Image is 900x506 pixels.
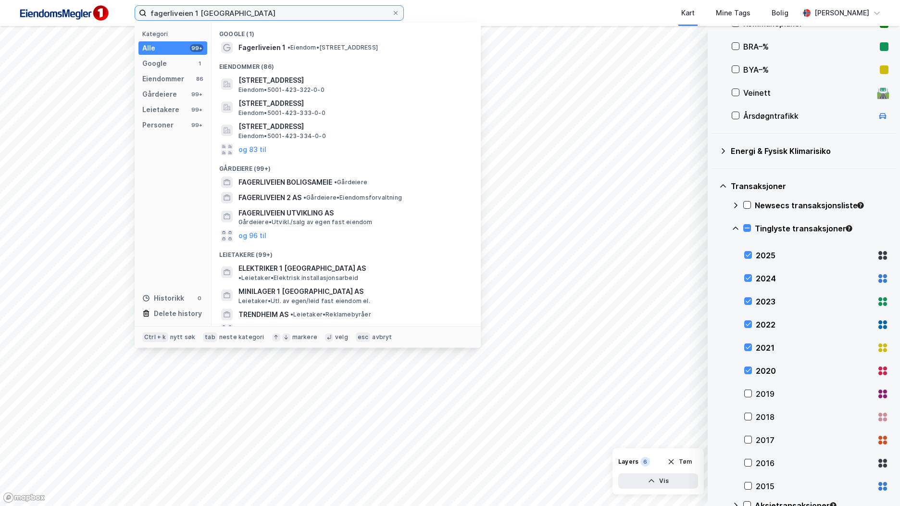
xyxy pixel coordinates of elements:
button: Tøm [661,454,698,469]
span: • [303,194,306,201]
div: Eiendommer (86) [212,55,481,73]
span: ELEKTRIKER 1 [GEOGRAPHIC_DATA] AS [238,263,366,274]
span: Leietaker • Reklamebyråer [290,311,371,318]
div: Leietakere (99+) [212,243,481,261]
div: 99+ [190,106,203,114]
div: 2019 [756,388,873,400]
span: FAGERLIVEIEN BOLIGSAMEIE [238,177,332,188]
div: Mine Tags [716,7,750,19]
span: Eiendom • 5001-423-333-0-0 [238,109,325,117]
a: Mapbox homepage [3,492,45,503]
div: tab [203,332,217,342]
span: • [290,311,293,318]
div: BRA–% [743,41,876,52]
div: Ctrl + k [142,332,168,342]
div: 🛣️ [876,87,889,99]
div: 2016 [756,457,873,469]
div: Delete history [154,308,202,319]
input: Søk på adresse, matrikkel, gårdeiere, leietakere eller personer [147,6,392,20]
div: esc [356,332,371,342]
div: 2024 [756,273,873,284]
span: Gårdeiere [334,178,367,186]
div: Tooltip anchor [856,201,865,210]
div: 2021 [756,342,873,354]
div: neste kategori [219,333,264,341]
div: velg [335,333,348,341]
div: Tooltip anchor [845,224,853,233]
button: og 83 til [238,144,266,155]
div: avbryt [372,333,392,341]
span: • [334,178,337,186]
div: Google [142,58,167,69]
div: 2018 [756,411,873,423]
span: TRENDHEIM AS [238,309,288,320]
div: Kategori [142,30,207,38]
span: Eiendom • [STREET_ADDRESS] [287,44,378,51]
span: • [238,274,241,281]
span: [STREET_ADDRESS] [238,121,469,132]
div: Bolig [772,7,788,19]
div: 2025 [756,250,873,261]
div: Gårdeiere [142,89,177,100]
div: 1 [196,60,203,67]
span: Fagerliveien 1 [238,42,286,53]
div: Tinglyste transaksjoner [755,223,888,234]
div: nytt søk [170,333,196,341]
span: Leietaker • Elektrisk installasjonsarbeid [238,274,358,282]
div: Gårdeiere (99+) [212,157,481,175]
div: Layers [618,458,638,466]
img: F4PB6Px+NJ5v8B7XTbfpPpyloAAAAASUVORK5CYII= [15,2,112,24]
span: [STREET_ADDRESS] [238,75,469,86]
div: 99+ [190,121,203,129]
span: FAGERLIVEIEN 2 AS [238,192,301,203]
div: Historikk [142,292,184,304]
div: Energi & Fysisk Klimarisiko [731,145,888,157]
div: Personer [142,119,174,131]
span: Eiendom • 5001-423-334-0-0 [238,132,326,140]
div: Kontrollprogram for chat [852,460,900,506]
button: og 96 til [238,230,266,241]
span: • [287,44,290,51]
div: 99+ [190,90,203,98]
div: Veinett [743,87,873,99]
div: Kart [681,7,695,19]
div: 2017 [756,434,873,446]
div: Google (1) [212,23,481,40]
div: 0 [196,294,203,302]
div: 2020 [756,365,873,377]
div: [PERSON_NAME] [814,7,869,19]
span: Leietaker • Utl. av egen/leid fast eiendom el. [238,297,370,305]
span: Gårdeiere • Utvikl./salg av egen fast eiendom [238,218,373,226]
div: Alle [142,42,155,54]
button: og 96 til [238,324,266,336]
div: Eiendommer [142,73,184,85]
button: Vis [618,473,698,489]
span: Eiendom • 5001-423-322-0-0 [238,86,325,94]
span: FAGERLIVEIEN UTVIKLING AS [238,207,469,219]
span: MINILAGER 1 [GEOGRAPHIC_DATA] AS [238,286,469,297]
div: markere [292,333,317,341]
span: Gårdeiere • Eiendomsforvaltning [303,194,402,202]
div: 2015 [756,481,873,492]
div: 2023 [756,296,873,307]
span: [STREET_ADDRESS] [238,98,469,109]
div: 99+ [190,44,203,52]
div: Transaksjoner [731,180,888,192]
div: Årsdøgntrafikk [743,110,873,122]
iframe: Chat Widget [852,460,900,506]
div: 6 [640,457,650,467]
div: BYA–% [743,64,876,76]
div: Newsecs transaksjonsliste [755,200,888,211]
div: 86 [196,75,203,83]
div: Leietakere [142,104,179,115]
div: 2022 [756,319,873,330]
